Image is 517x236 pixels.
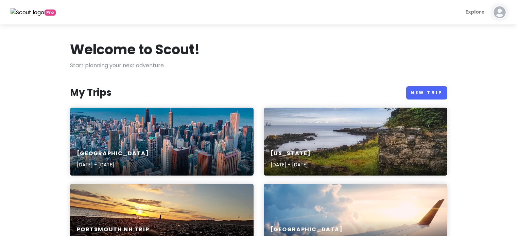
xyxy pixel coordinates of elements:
[45,10,56,16] span: greetings, globetrotter
[77,150,149,157] h6: [GEOGRAPHIC_DATA]
[264,108,447,176] a: green grass field near body of water during daytime[US_STATE][DATE] - [DATE]
[11,8,45,17] img: Scout logo
[70,108,254,176] a: white and brown city buildings during daytime[GEOGRAPHIC_DATA][DATE] - [DATE]
[271,150,311,157] h6: [US_STATE]
[70,87,111,99] h3: My Trips
[406,86,447,99] a: New Trip
[70,61,447,70] p: Start planning your next adventure
[70,41,200,58] h1: Welcome to Scout!
[77,226,150,233] h6: Portsmouth NH Trip
[77,161,149,168] p: [DATE] - [DATE]
[271,226,343,233] h6: [GEOGRAPHIC_DATA]
[493,5,506,19] img: User profile
[11,8,56,17] a: Pro
[271,161,311,168] p: [DATE] - [DATE]
[463,5,487,19] a: Explore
